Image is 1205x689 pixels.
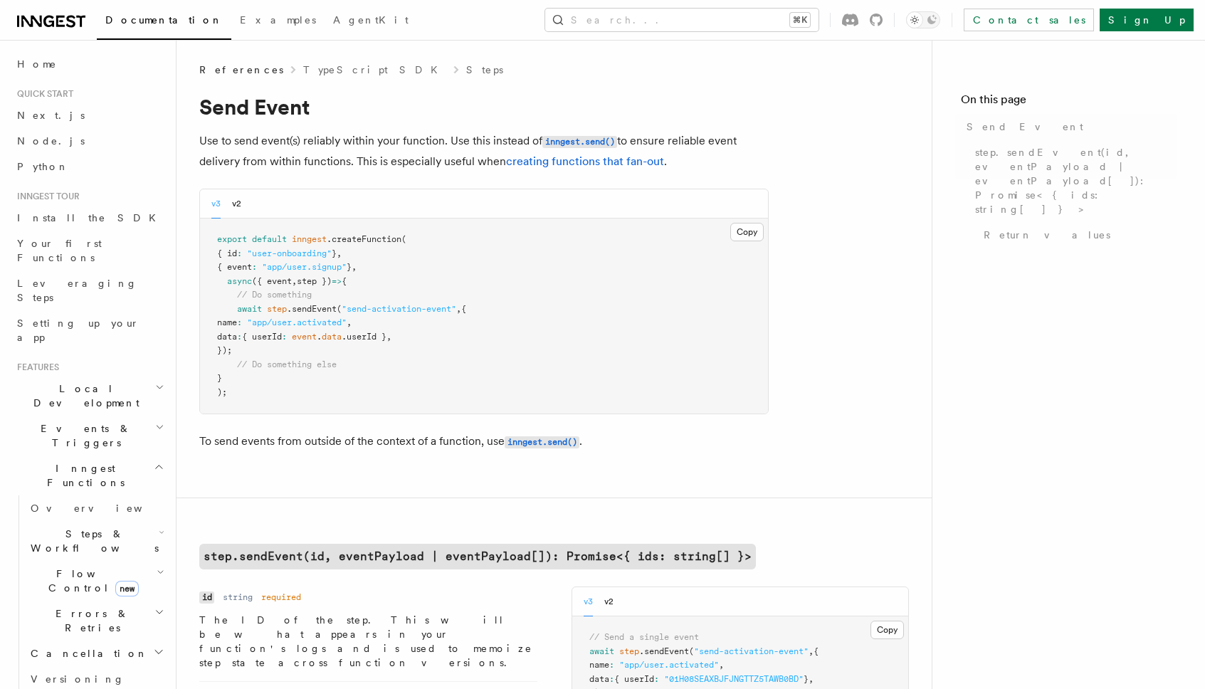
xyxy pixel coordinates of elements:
span: default [252,234,287,244]
button: Search...⌘K [545,9,819,31]
span: ( [337,304,342,314]
a: Your first Functions [11,231,167,270]
span: Next.js [17,110,85,121]
span: name [589,660,609,670]
button: v3 [211,189,221,219]
span: Versioning [31,673,125,685]
a: inngest.send() [505,434,579,448]
button: Copy [870,621,904,639]
span: async [227,276,252,286]
span: Flow Control [25,567,157,595]
a: Send Event [961,114,1177,140]
a: creating functions that fan-out [506,154,664,168]
a: Examples [231,4,325,38]
span: data [322,332,342,342]
a: Next.js [11,102,167,128]
a: inngest.send() [542,134,617,147]
span: : [282,332,287,342]
a: TypeScript SDK [303,63,446,77]
span: , [809,674,814,684]
span: , [352,262,357,272]
span: . [317,332,322,342]
span: { userId [242,332,282,342]
h1: Send Event [199,94,769,120]
span: Inngest tour [11,191,80,202]
span: Install the SDK [17,212,164,223]
span: .userId } [342,332,386,342]
span: Python [17,161,69,172]
a: Leveraging Steps [11,270,167,310]
a: Install the SDK [11,205,167,231]
span: Return values [984,228,1110,242]
span: // Do something else [237,359,337,369]
span: } [347,262,352,272]
button: Inngest Functions [11,456,167,495]
span: } [217,373,222,383]
span: new [115,581,139,596]
button: Events & Triggers [11,416,167,456]
span: "send-activation-event" [694,646,809,656]
a: AgentKit [325,4,417,38]
p: Use to send event(s) reliably within your function. Use this instead of to ensure reliable event ... [199,131,769,172]
span: ({ event [252,276,292,286]
span: , [337,248,342,258]
p: The ID of the step. This will be what appears in your function's logs and is used to memoize step... [199,613,537,670]
span: Home [17,57,57,71]
a: Node.js [11,128,167,154]
span: , [456,304,461,314]
a: Documentation [97,4,231,40]
span: { event [217,262,252,272]
button: Copy [730,223,764,241]
span: , [719,660,724,670]
span: Leveraging Steps [17,278,137,303]
span: AgentKit [333,14,409,26]
span: "send-activation-event" [342,304,456,314]
span: => [332,276,342,286]
button: Local Development [11,376,167,416]
span: Documentation [105,14,223,26]
span: "app/user.signup" [262,262,347,272]
button: Errors & Retries [25,601,167,641]
code: id [199,591,214,604]
span: // Send a single event [589,632,699,642]
span: "app/user.activated" [247,317,347,327]
span: event [292,332,317,342]
span: { [814,646,819,656]
span: Node.js [17,135,85,147]
span: export [217,234,247,244]
span: data [589,674,609,684]
dd: string [223,591,253,603]
a: Setting up your app [11,310,167,350]
span: step }) [297,276,332,286]
a: Sign Up [1100,9,1194,31]
span: , [347,317,352,327]
dd: required [261,591,301,603]
span: Events & Triggers [11,421,155,450]
span: Local Development [11,382,155,410]
span: Steps & Workflows [25,527,159,555]
button: Toggle dark mode [906,11,940,28]
span: Overview [31,503,177,514]
kbd: ⌘K [790,13,810,27]
span: inngest [292,234,327,244]
span: : [237,332,242,342]
span: : [609,660,614,670]
button: v2 [232,189,241,219]
span: name [217,317,237,327]
a: Steps [466,63,503,77]
span: // Do something [237,290,312,300]
a: Return values [978,222,1177,248]
span: "user-onboarding" [247,248,332,258]
a: Overview [25,495,167,521]
span: data [217,332,237,342]
span: step [619,646,639,656]
span: .sendEvent [639,646,689,656]
span: Quick start [11,88,73,100]
span: : [654,674,659,684]
span: step.sendEvent(id, eventPayload | eventPayload[]): Promise<{ ids: string[] }> [975,145,1177,216]
span: .sendEvent [287,304,337,314]
span: "app/user.activated" [619,660,719,670]
code: inngest.send() [542,136,617,148]
span: : [237,248,242,258]
span: step [267,304,287,314]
